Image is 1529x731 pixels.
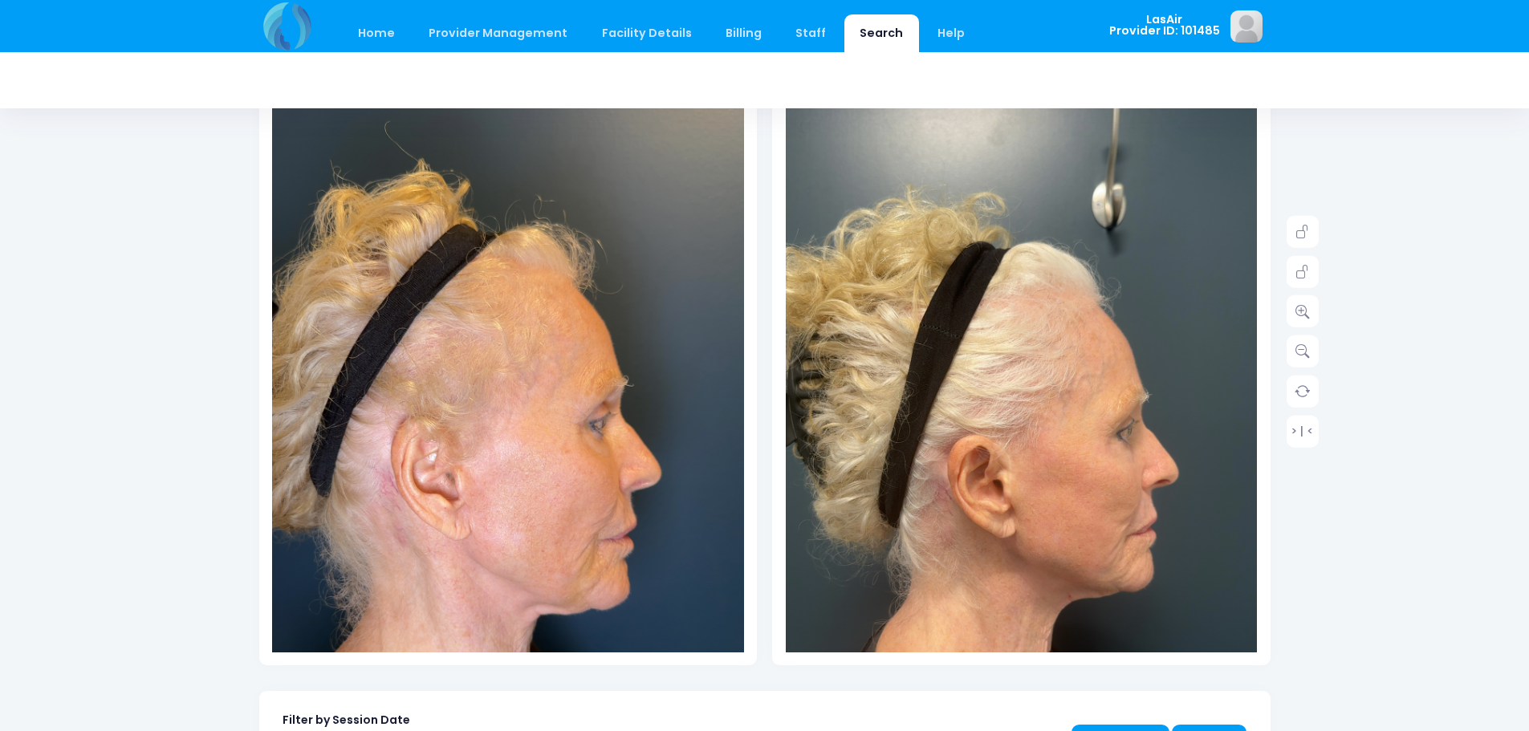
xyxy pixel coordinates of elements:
[1230,10,1263,43] img: image
[586,14,707,52] a: Facility Details
[343,14,411,52] a: Home
[1109,14,1220,37] span: LasAir Provider ID: 101485
[283,712,410,729] label: Filter by Session Date
[710,14,777,52] a: Billing
[844,14,919,52] a: Search
[413,14,584,52] a: Provider Management
[921,14,980,52] a: Help
[1287,415,1319,447] a: > | <
[780,14,842,52] a: Staff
